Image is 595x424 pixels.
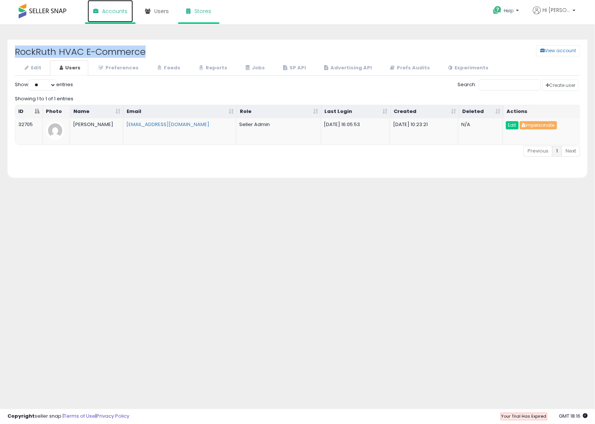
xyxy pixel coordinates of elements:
[154,7,169,15] span: Users
[458,79,541,91] label: Search:
[504,105,581,119] th: Actions
[147,60,188,76] a: Feeds
[237,105,322,119] th: Role: activate to sort column ascending
[126,121,209,128] a: [EMAIL_ADDRESS][DOMAIN_NAME]
[9,47,250,57] h2: RockRuth HVAC E-Commerce
[236,60,273,76] a: Jobs
[479,79,541,91] input: Search:
[536,45,580,56] button: View account
[542,6,570,14] span: Hi [PERSON_NAME]
[439,60,496,76] a: Experiments
[533,6,576,23] a: Hi [PERSON_NAME]
[493,6,502,15] i: Get Help
[314,60,380,76] a: Advertising API
[273,60,314,76] a: SP API
[124,105,237,119] th: Email: activate to sort column ascending
[546,82,575,88] span: Create user
[102,7,127,15] span: Accounts
[458,118,503,145] td: N/A
[15,92,580,103] div: Showing 1 to 1 of 1 entries
[520,121,557,129] button: Impersonate
[46,121,64,140] img: profile
[15,60,49,76] a: Edit
[50,60,88,76] a: Users
[70,118,123,145] td: [PERSON_NAME]
[391,105,459,119] th: Created: activate to sort column ascending
[15,105,43,119] th: ID: activate to sort column descending
[15,118,43,145] td: 32705
[322,105,391,119] th: Last Login: activate to sort column ascending
[506,121,519,129] a: Edit
[43,105,70,119] th: Photo
[542,79,579,91] a: Create user
[504,7,514,14] span: Help
[89,60,146,76] a: Preferences
[523,146,553,157] a: Previous
[561,146,580,157] a: Next
[236,118,321,145] td: Seller Admin
[321,118,390,145] td: [DATE] 16:05:53
[28,79,56,91] select: Showentries
[70,105,124,119] th: Name: activate to sort column ascending
[459,105,504,119] th: Deleted: activate to sort column ascending
[380,60,438,76] a: Prefs Audits
[531,45,542,56] a: View account
[194,7,211,15] span: Stores
[390,118,458,145] td: [DATE] 10:23:21
[552,146,562,157] a: 1
[15,79,73,91] label: Show entries
[189,60,235,76] a: Reports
